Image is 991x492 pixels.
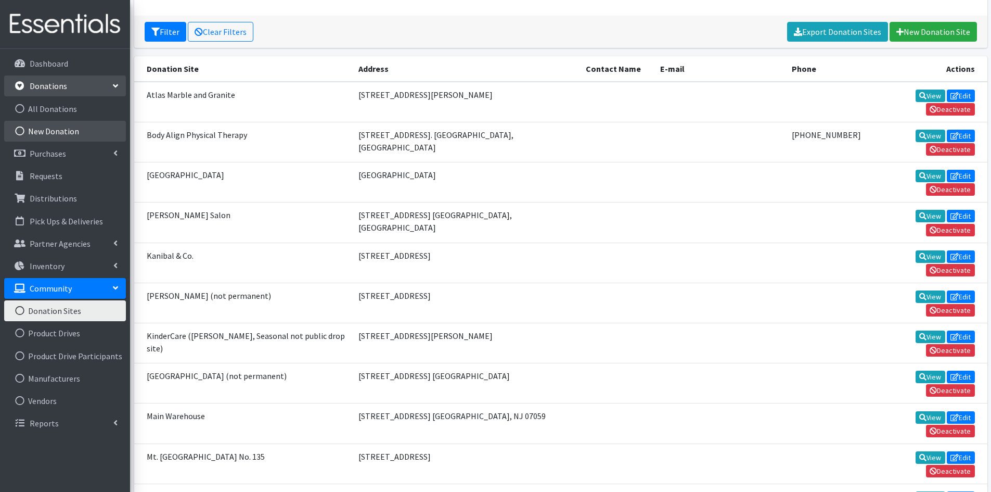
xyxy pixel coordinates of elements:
[352,283,580,323] td: [STREET_ADDRESS]
[916,411,945,424] a: View
[4,75,126,96] a: Donations
[947,90,975,102] a: Edit
[926,304,975,317] a: Deactivate
[926,224,975,236] a: Deactivate
[352,363,580,403] td: [STREET_ADDRESS] [GEOGRAPHIC_DATA]
[352,82,580,122] td: [STREET_ADDRESS][PERSON_NAME]
[4,211,126,232] a: Pick Ups & Deliveries
[134,323,352,363] td: KinderCare ([PERSON_NAME], Seasonal not public drop site)
[787,22,888,42] a: Export Donation Sites
[867,56,987,82] th: Actions
[352,444,580,484] td: [STREET_ADDRESS]
[580,56,654,82] th: Contact Name
[134,243,352,283] td: Kanibal & Co.
[916,371,945,383] a: View
[786,56,867,82] th: Phone
[947,331,975,343] a: Edit
[30,171,62,181] p: Requests
[4,368,126,389] a: Manufacturers
[926,425,975,437] a: Deactivate
[947,451,975,464] a: Edit
[4,7,126,42] img: HumanEssentials
[352,243,580,283] td: [STREET_ADDRESS]
[134,162,352,203] td: [GEOGRAPHIC_DATA]
[134,444,352,484] td: Mt. [GEOGRAPHIC_DATA] No. 135
[890,22,977,42] a: New Donation Site
[947,130,975,142] a: Edit
[4,256,126,276] a: Inventory
[926,143,975,156] a: Deactivate
[916,250,945,263] a: View
[947,210,975,222] a: Edit
[916,451,945,464] a: View
[4,188,126,209] a: Distributions
[4,121,126,142] a: New Donation
[926,344,975,357] a: Deactivate
[947,411,975,424] a: Edit
[926,465,975,477] a: Deactivate
[134,283,352,323] td: [PERSON_NAME] (not permanent)
[30,58,68,69] p: Dashboard
[134,203,352,243] td: [PERSON_NAME] Salon
[145,22,186,42] button: Filter
[4,300,126,321] a: Donation Sites
[134,363,352,403] td: [GEOGRAPHIC_DATA] (not permanent)
[4,98,126,119] a: All Donations
[4,390,126,411] a: Vendors
[134,82,352,122] td: Atlas Marble and Granite
[4,233,126,254] a: Partner Agencies
[30,238,91,249] p: Partner Agencies
[352,162,580,203] td: [GEOGRAPHIC_DATA]
[926,264,975,276] a: Deactivate
[352,403,580,444] td: [STREET_ADDRESS] [GEOGRAPHIC_DATA], NJ 07059
[30,148,66,159] p: Purchases
[4,278,126,299] a: Community
[4,53,126,74] a: Dashboard
[134,122,352,162] td: Body Align Physical Therapy
[4,323,126,344] a: Product Drives
[30,418,59,428] p: Reports
[916,170,945,182] a: View
[654,56,786,82] th: E-mail
[926,384,975,397] a: Deactivate
[916,291,945,303] a: View
[134,56,352,82] th: Donation Site
[352,203,580,243] td: [STREET_ADDRESS] [GEOGRAPHIC_DATA], [GEOGRAPHIC_DATA]
[352,323,580,363] td: [STREET_ADDRESS][PERSON_NAME]
[916,331,945,343] a: View
[947,291,975,303] a: Edit
[30,216,103,226] p: Pick Ups & Deliveries
[30,261,65,271] p: Inventory
[786,122,867,162] td: [PHONE_NUMBER]
[4,143,126,164] a: Purchases
[30,193,77,204] p: Distributions
[916,90,945,102] a: View
[352,122,580,162] td: [STREET_ADDRESS]. [GEOGRAPHIC_DATA], [GEOGRAPHIC_DATA]
[30,283,72,294] p: Community
[947,371,975,383] a: Edit
[4,346,126,367] a: Product Drive Participants
[947,250,975,263] a: Edit
[916,210,945,222] a: View
[4,413,126,434] a: Reports
[134,403,352,444] td: Main Warehouse
[4,166,126,186] a: Requests
[30,81,67,91] p: Donations
[947,170,975,182] a: Edit
[352,56,580,82] th: Address
[926,103,975,116] a: Deactivate
[926,183,975,196] a: Deactivate
[916,130,945,142] a: View
[188,22,253,42] a: Clear Filters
